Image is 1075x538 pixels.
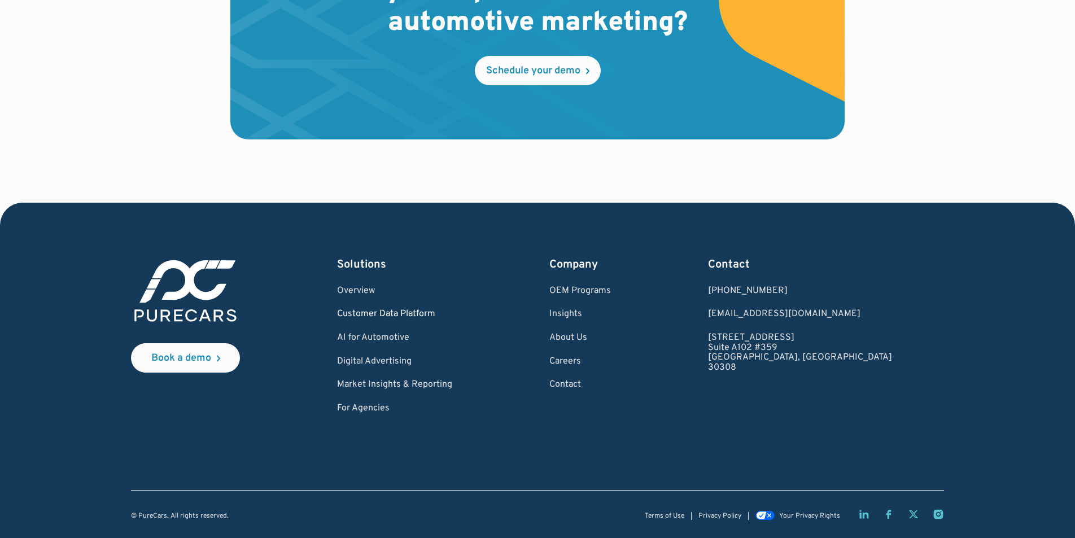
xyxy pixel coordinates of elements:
a: Contact [549,380,611,390]
a: Email us [708,309,892,320]
a: [STREET_ADDRESS]Suite A102 #359[GEOGRAPHIC_DATA], [GEOGRAPHIC_DATA]30308 [708,333,892,373]
div: Your Privacy Rights [779,513,840,520]
a: Market Insights & Reporting [337,380,452,390]
a: Instagram page [933,509,944,520]
a: OEM Programs [549,286,611,296]
div: Book a demo [151,353,211,364]
a: Schedule your demo [475,56,601,85]
a: Your Privacy Rights [755,512,840,520]
a: For Agencies [337,404,452,414]
div: Schedule your demo [486,66,580,76]
a: About Us [549,333,611,343]
a: AI for Automotive [337,333,452,343]
div: Solutions [337,257,452,273]
div: © PureCars. All rights reserved. [131,513,229,520]
a: Facebook page [883,509,894,520]
div: Contact [708,257,892,273]
a: Digital Advertising [337,357,452,367]
a: Customer Data Platform [337,309,452,320]
a: Insights [549,309,611,320]
a: Twitter X page [908,509,919,520]
a: Overview [337,286,452,296]
a: LinkedIn page [858,509,869,520]
div: Company [549,257,611,273]
a: Book a demo [131,343,240,373]
a: Terms of Use [645,513,684,520]
a: Privacy Policy [698,513,741,520]
a: Careers [549,357,611,367]
div: [PHONE_NUMBER] [708,286,892,296]
img: purecars logo [131,257,240,325]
